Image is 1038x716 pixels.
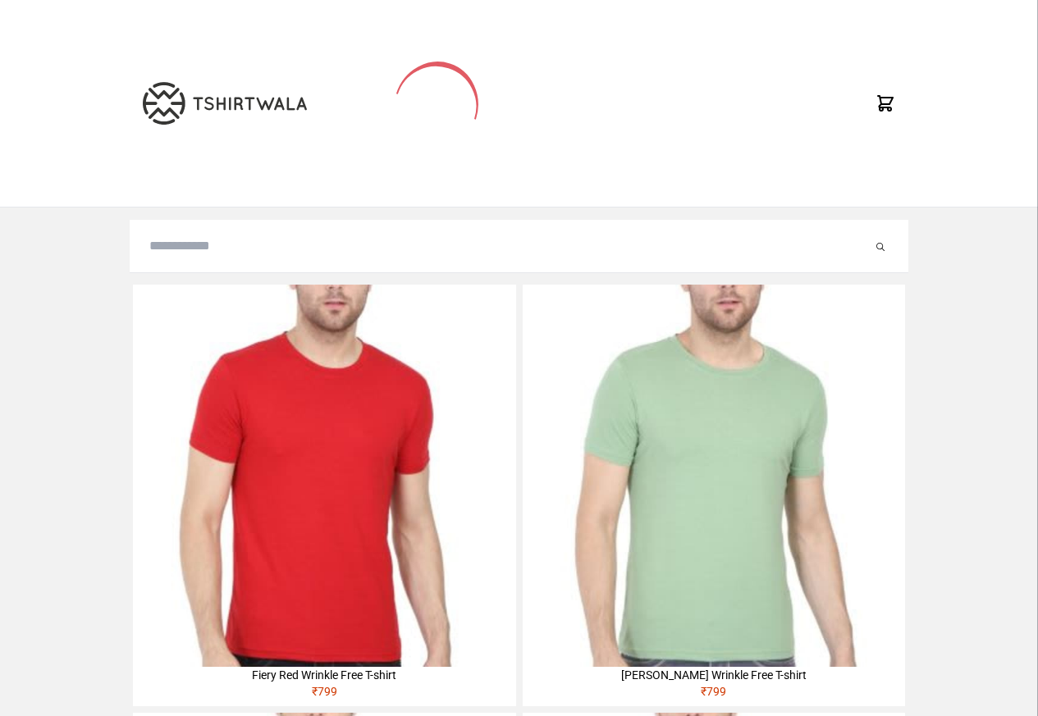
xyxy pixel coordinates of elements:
[872,236,889,256] button: Submit your search query.
[133,667,515,683] div: Fiery Red Wrinkle Free T-shirt
[133,683,515,706] div: ₹ 799
[523,683,905,706] div: ₹ 799
[133,285,515,667] img: 4M6A2225-320x320.jpg
[523,667,905,683] div: [PERSON_NAME] Wrinkle Free T-shirt
[133,285,515,706] a: Fiery Red Wrinkle Free T-shirt₹799
[523,285,905,667] img: 4M6A2211-320x320.jpg
[523,285,905,706] a: [PERSON_NAME] Wrinkle Free T-shirt₹799
[143,82,307,125] img: TW-LOGO-400-104.png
